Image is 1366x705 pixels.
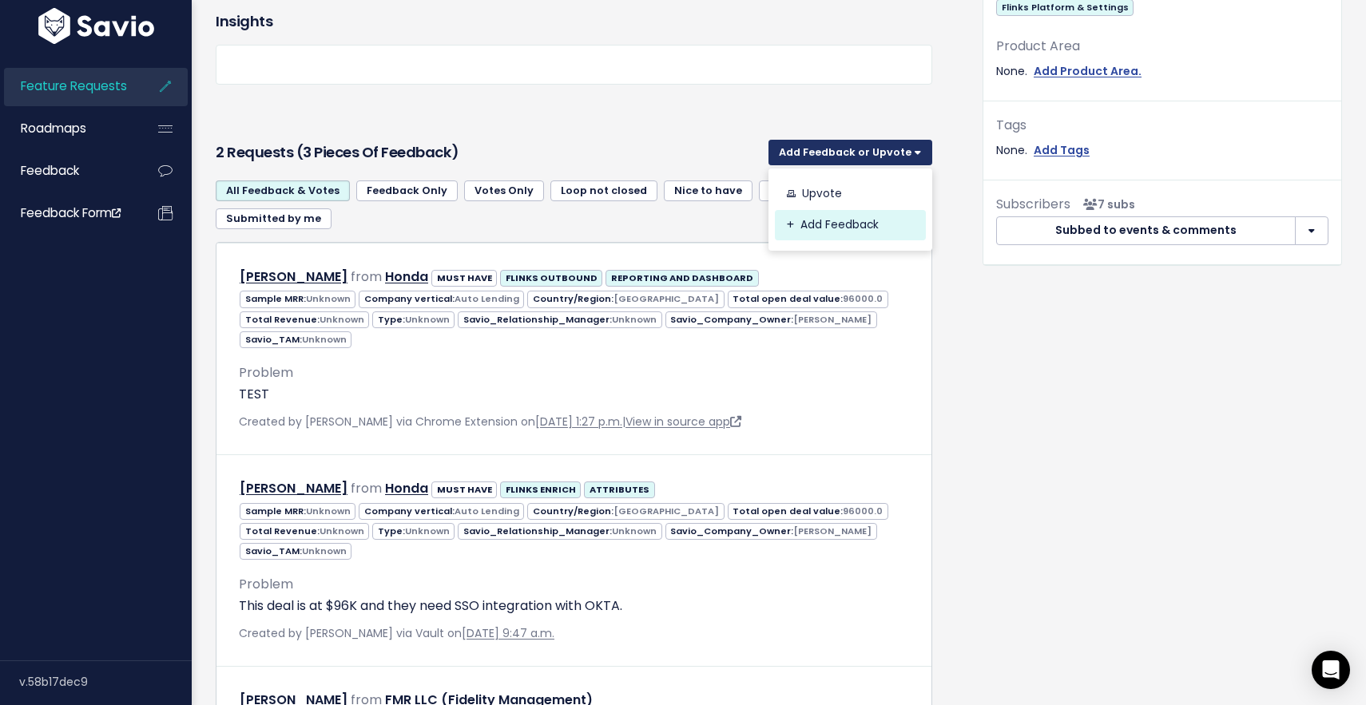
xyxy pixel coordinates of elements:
[775,210,926,241] a: Add Feedback
[614,292,719,305] span: [GEOGRAPHIC_DATA]
[385,479,428,497] a: Honda
[612,525,657,537] span: Unknown
[1312,651,1350,689] div: Open Intercom Messenger
[527,291,724,307] span: Country/Region:
[385,267,428,286] a: Honda
[405,313,450,326] span: Unknown
[455,292,519,305] span: Auto Lending
[302,333,347,346] span: Unknown
[462,625,554,641] a: [DATE] 9:47 a.m.
[240,331,351,348] span: Savio_TAM:
[239,414,741,430] span: Created by [PERSON_NAME] via Chrome Extension on |
[1034,61,1142,81] a: Add Product Area.
[4,110,133,147] a: Roadmaps
[464,180,544,201] a: Votes Only
[356,180,458,201] a: Feedback Only
[768,140,932,165] button: Add Feedback or Upvote
[665,523,877,540] span: Savio_Company_Owner:
[239,363,293,382] span: Problem
[351,479,382,497] span: from
[351,267,382,286] span: from
[320,313,364,326] span: Unknown
[759,180,836,201] a: Must have
[506,483,576,496] strong: FLINKS ENRICH
[359,503,524,520] span: Company vertical:
[240,523,369,540] span: Total Revenue:
[320,525,364,537] span: Unknown
[21,204,121,221] span: Feedback form
[372,523,455,540] span: Type:
[1034,141,1090,160] a: Add Tags
[240,503,355,520] span: Sample MRR:
[775,179,926,210] a: Upvote
[239,385,909,404] p: TEST
[458,311,661,328] span: Savio_Relationship_Manager:
[21,120,86,137] span: Roadmaps
[614,505,719,517] span: [GEOGRAPHIC_DATA]
[240,291,355,307] span: Sample MRR:
[455,505,519,517] span: Auto Lending
[306,292,351,305] span: Unknown
[359,291,524,307] span: Company vertical:
[996,141,1328,160] div: None.
[239,596,909,616] p: This deal is at $96K and they need SSO integration with OKTA.
[611,271,753,284] strong: REPORTING AND DASHBOARD
[1077,196,1135,212] span: <p><strong>Subscribers</strong><br><br> - Frederic Nostrome<br> - Hessam Abbasi<br> - Pauline San...
[458,523,661,540] span: Savio_Relationship_Manager:
[665,311,877,328] span: Savio_Company_Owner:
[625,414,741,430] a: View in source app
[239,575,293,593] span: Problem
[728,503,888,520] span: Total open deal value:
[506,271,598,284] strong: FLINKS OUTBOUND
[306,505,351,517] span: Unknown
[216,208,332,229] a: Submitted by me
[216,141,762,164] h3: 2 Requests (3 pieces of Feedback)
[437,271,492,284] strong: MUST HAVE
[372,311,455,328] span: Type:
[843,292,883,305] span: 96000.0
[4,68,133,105] a: Feature Requests
[216,10,272,33] h3: Insights
[996,61,1328,81] div: None.
[302,545,347,557] span: Unknown
[19,661,192,703] div: v.58b17dec9
[4,152,133,189] a: Feedback
[240,311,369,328] span: Total Revenue:
[793,525,872,537] span: [PERSON_NAME]
[216,180,350,201] a: All Feedback & Votes
[240,543,351,560] span: Savio_TAM:
[996,35,1328,58] div: Product Area
[527,503,724,520] span: Country/Region:
[239,625,554,641] span: Created by [PERSON_NAME] via Vault on
[21,162,79,179] span: Feedback
[34,8,158,44] img: logo-white.9d6f32f41409.svg
[437,483,492,496] strong: MUST HAVE
[728,291,888,307] span: Total open deal value:
[996,114,1328,137] div: Tags
[4,195,133,232] a: Feedback form
[405,525,450,537] span: Unknown
[843,505,883,517] span: 96000.0
[550,180,657,201] a: Loop not closed
[996,195,1070,213] span: Subscribers
[590,483,649,496] strong: ATTRIBUTES
[793,313,872,326] span: [PERSON_NAME]
[240,479,347,497] a: [PERSON_NAME]
[240,267,347,286] a: [PERSON_NAME]
[996,216,1296,245] button: Subbed to events & comments
[664,180,752,201] a: Nice to have
[21,77,127,94] span: Feature Requests
[612,313,657,326] span: Unknown
[535,414,622,430] a: [DATE] 1:27 p.m.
